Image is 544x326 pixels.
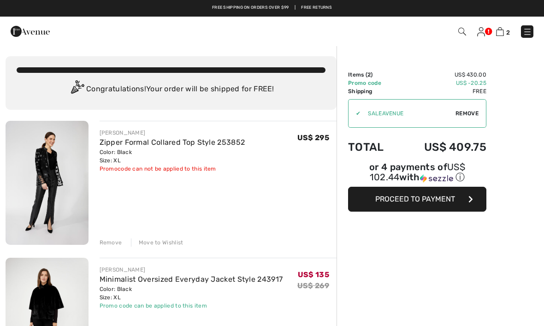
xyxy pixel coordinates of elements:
[295,5,296,11] span: |
[348,79,398,87] td: Promo code
[100,165,245,173] div: Promocode can not be applied to this item
[398,79,486,87] td: US$ -20.25
[100,129,245,137] div: [PERSON_NAME]
[361,100,455,127] input: Promo code
[100,285,283,302] div: Color: Black Size: XL
[11,26,50,35] a: 1ère Avenue
[17,80,325,99] div: Congratulations! Your order will be shipped for FREE!
[506,29,510,36] span: 2
[348,163,486,184] div: or 4 payments of with
[348,131,398,163] td: Total
[297,281,329,290] s: US$ 269
[100,148,245,165] div: Color: Black Size: XL
[367,71,371,78] span: 2
[100,138,245,147] a: Zipper Formal Collared Top Style 253852
[131,238,183,247] div: Move to Wishlist
[100,238,122,247] div: Remove
[100,275,283,284] a: Minimalist Oversized Everyday Jacket Style 243917
[523,27,532,36] img: Menu
[420,174,453,183] img: Sezzle
[11,22,50,41] img: 1ère Avenue
[100,302,283,310] div: Promo code can be applied to this item
[68,80,86,99] img: Congratulation2.svg
[398,71,486,79] td: US$ 430.00
[6,121,89,245] img: Zipper Formal Collared Top Style 253852
[348,163,486,187] div: or 4 payments ofUS$ 102.44withSezzle Click to learn more about Sezzle
[370,161,465,183] span: US$ 102.44
[496,27,504,36] img: Shopping Bag
[348,187,486,212] button: Proceed to Payment
[298,270,329,279] span: US$ 135
[348,71,398,79] td: Items ( )
[301,5,332,11] a: Free Returns
[100,266,283,274] div: [PERSON_NAME]
[455,109,479,118] span: Remove
[398,131,486,163] td: US$ 409.75
[349,109,361,118] div: ✔
[496,26,510,37] a: 2
[458,28,466,36] img: Search
[297,133,329,142] span: US$ 295
[398,87,486,95] td: Free
[348,87,398,95] td: Shipping
[375,195,455,203] span: Proceed to Payment
[212,5,289,11] a: Free shipping on orders over $99
[477,27,485,36] img: My Info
